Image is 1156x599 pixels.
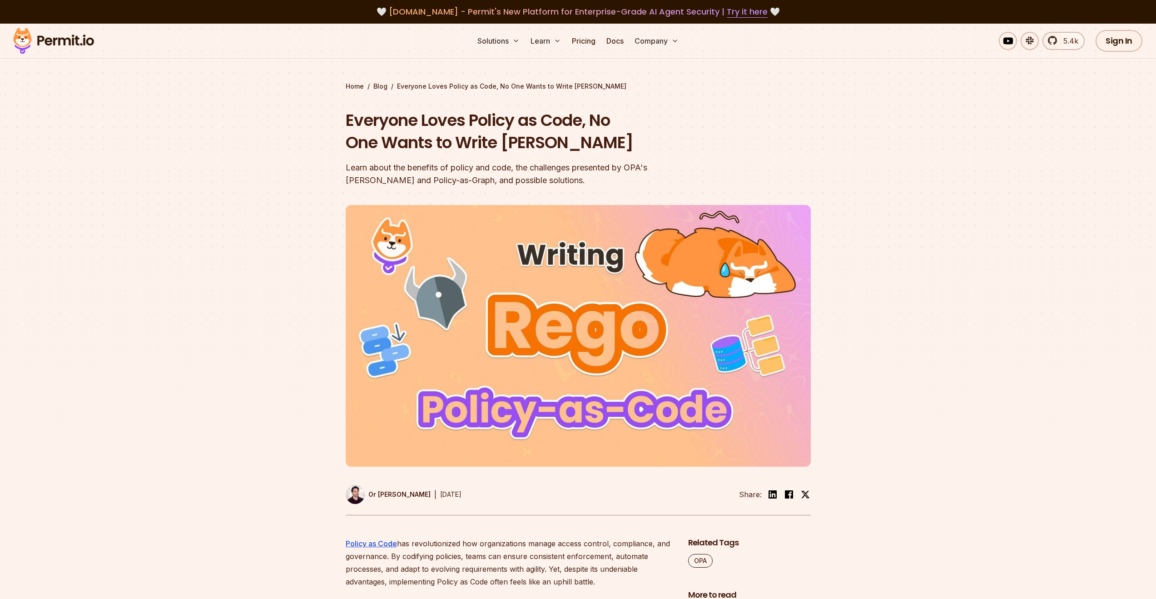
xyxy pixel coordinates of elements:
a: OPA [688,554,713,568]
h2: Related Tags [688,537,811,549]
span: [DOMAIN_NAME] - Permit's New Platform for Enterprise-Grade AI Agent Security | [389,6,768,17]
a: Sign In [1096,30,1142,52]
button: Company [631,32,682,50]
button: Solutions [474,32,523,50]
img: Everyone Loves Policy as Code, No One Wants to Write Rego [346,205,811,467]
img: Permit logo [9,25,98,56]
a: Docs [603,32,627,50]
img: twitter [801,490,810,499]
a: Pricing [568,32,599,50]
span: 5.4k [1058,35,1078,46]
a: Home [346,82,364,91]
a: Blog [373,82,387,91]
a: Or [PERSON_NAME] [346,485,431,504]
button: Learn [527,32,565,50]
img: Or Weis [346,485,365,504]
img: facebook [784,489,794,500]
time: [DATE] [440,490,461,498]
div: 🤍 🤍 [22,5,1134,18]
li: Share: [739,489,762,500]
img: linkedin [767,489,778,500]
p: Or [PERSON_NAME] [368,490,431,499]
div: | [434,489,437,500]
h1: Everyone Loves Policy as Code, No One Wants to Write [PERSON_NAME] [346,109,695,154]
p: has revolutionized how organizations manage access control, compliance, and governance. By codify... [346,537,674,588]
a: Policy as Code [346,539,397,548]
a: Try it here [727,6,768,18]
a: 5.4k [1042,32,1085,50]
div: Learn about the benefits of policy and code, the challenges presented by OPA's [PERSON_NAME] and ... [346,161,695,187]
div: / / [346,82,811,91]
